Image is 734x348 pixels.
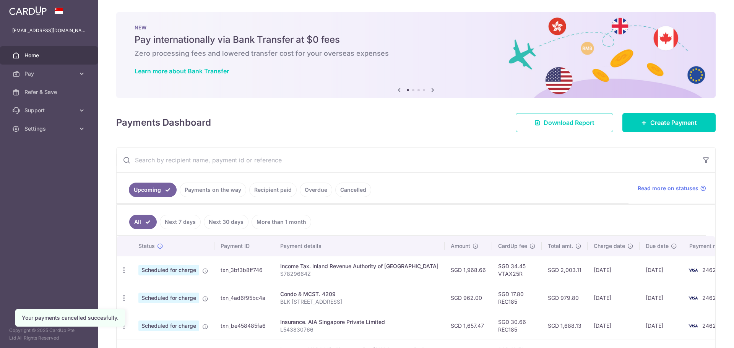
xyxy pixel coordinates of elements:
a: Read more on statuses [638,185,706,192]
td: txn_be458485fa6 [214,312,274,340]
span: 2462 [702,267,716,273]
span: Scheduled for charge [138,265,199,275]
th: Payment details [274,236,445,256]
td: [DATE] [588,256,640,284]
a: Create Payment [622,113,716,132]
div: Insurance. AIA Singapore Private Limited [280,318,438,326]
span: Scheduled for charge [138,320,199,331]
td: SGD 34.45 VTAX25R [492,256,542,284]
span: Home [24,52,75,59]
div: Condo & MCST. 4209 [280,290,438,298]
td: SGD 17.80 REC185 [492,284,542,312]
div: Income Tax. Inland Revenue Authority of [GEOGRAPHIC_DATA] [280,262,438,270]
td: SGD 2,003.11 [542,256,588,284]
div: Your payments cancelled succesfully. [22,314,119,322]
span: Charge date [594,242,625,250]
span: Refer & Save [24,88,75,96]
span: 2462 [702,322,716,329]
a: Next 30 days [204,215,248,229]
td: [DATE] [640,256,683,284]
span: Scheduled for charge [138,293,199,303]
a: Cancelled [335,183,371,197]
td: SGD 1,657.47 [445,312,492,340]
span: Due date [646,242,669,250]
a: Download Report [516,113,613,132]
span: Amount [451,242,470,250]
img: Bank Card [685,265,701,275]
img: CardUp [9,6,47,15]
td: SGD 962.00 [445,284,492,312]
img: Bank Card [685,293,701,303]
a: Upcoming [129,183,177,197]
p: S7829664Z [280,270,438,278]
td: txn_3bf3b8ff746 [214,256,274,284]
th: Payment ID [214,236,274,256]
h6: Zero processing fees and lowered transfer cost for your overseas expenses [135,49,697,58]
p: NEW [135,24,697,31]
td: SGD 30.66 REC185 [492,312,542,340]
img: Bank transfer banner [116,12,716,98]
td: [DATE] [640,312,683,340]
span: Download Report [544,118,594,127]
p: BLK [STREET_ADDRESS] [280,298,438,306]
a: Next 7 days [160,215,201,229]
p: L543830766 [280,326,438,333]
td: txn_4ad6f95bc4a [214,284,274,312]
span: Pay [24,70,75,78]
td: [DATE] [588,312,640,340]
span: Read more on statuses [638,185,698,192]
td: [DATE] [640,284,683,312]
span: Total amt. [548,242,573,250]
span: Support [24,107,75,114]
img: Bank Card [685,321,701,330]
a: More than 1 month [252,215,311,229]
input: Search by recipient name, payment id or reference [117,148,697,172]
td: SGD 1,968.66 [445,256,492,284]
td: SGD 1,688.13 [542,312,588,340]
span: 2462 [702,295,716,301]
td: [DATE] [588,284,640,312]
h4: Payments Dashboard [116,116,211,129]
a: Learn more about Bank Transfer [135,67,229,75]
a: All [129,215,157,229]
span: Create Payment [650,118,697,127]
span: Status [138,242,155,250]
a: Overdue [300,183,332,197]
span: Settings [24,125,75,133]
a: Recipient paid [249,183,297,197]
p: [EMAIL_ADDRESS][DOMAIN_NAME] [12,27,86,34]
h5: Pay internationally via Bank Transfer at $0 fees [135,34,697,46]
a: Payments on the way [180,183,246,197]
td: SGD 979.80 [542,284,588,312]
span: CardUp fee [498,242,527,250]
